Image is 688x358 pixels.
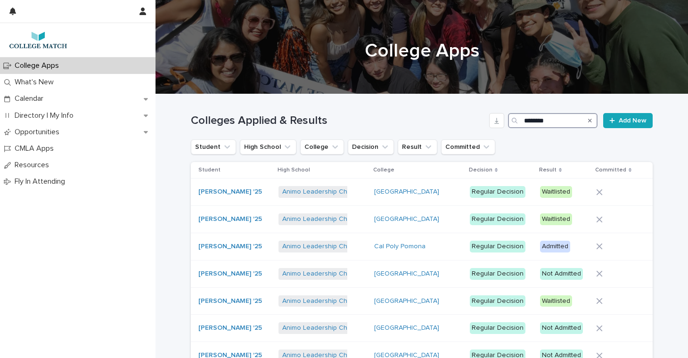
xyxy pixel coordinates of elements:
p: Result [539,165,557,175]
p: What's New [11,78,61,87]
img: 7lzNxMuQ9KqU1pwTAr0j [8,31,69,49]
p: Student [198,165,221,175]
button: Committed [441,139,495,155]
a: Animo Leadership Charter High School [282,297,401,305]
tr: [PERSON_NAME] '25 Animo Leadership Charter High School [GEOGRAPHIC_DATA] Regular DecisionWaitlisted [191,287,653,315]
div: Regular Decision [470,295,525,307]
a: [PERSON_NAME] '25 [198,297,262,305]
p: Calendar [11,94,51,103]
a: [PERSON_NAME] '25 [198,270,262,278]
p: Committed [595,165,626,175]
a: [GEOGRAPHIC_DATA] [374,188,439,196]
a: Animo Leadership Charter High School [282,243,401,251]
div: Not Admitted [540,322,583,334]
p: Decision [469,165,492,175]
div: Waitlisted [540,186,572,198]
p: College [373,165,394,175]
div: Waitlisted [540,213,572,225]
a: [PERSON_NAME] '25 [198,243,262,251]
p: Fly In Attending [11,177,73,186]
tr: [PERSON_NAME] '25 Animo Leadership Charter High School [GEOGRAPHIC_DATA] Regular DecisionWaitlisted [191,179,653,206]
button: Student [191,139,236,155]
p: CMLA Apps [11,144,61,153]
a: Animo Leadership Charter High School [282,270,401,278]
p: Opportunities [11,128,67,137]
button: Result [398,139,437,155]
h1: College Apps [191,40,653,62]
a: [PERSON_NAME] '25 [198,188,262,196]
a: Animo Leadership Charter High School [282,324,401,332]
a: [GEOGRAPHIC_DATA] [374,270,439,278]
button: Decision [348,139,394,155]
p: High School [278,165,310,175]
div: Regular Decision [470,213,525,225]
div: Regular Decision [470,268,525,280]
div: Not Admitted [540,268,583,280]
a: [PERSON_NAME] '25 [198,324,262,332]
button: College [300,139,344,155]
tr: [PERSON_NAME] '25 Animo Leadership Charter High School [GEOGRAPHIC_DATA] Regular DecisionWaitlisted [191,206,653,233]
input: Search [508,113,598,128]
p: Directory | My Info [11,111,81,120]
tr: [PERSON_NAME] '25 Animo Leadership Charter High School [GEOGRAPHIC_DATA] Regular DecisionNot Admi... [191,260,653,287]
tr: [PERSON_NAME] '25 Animo Leadership Charter High School Cal Poly Pomona Regular DecisionAdmitted [191,233,653,260]
p: Resources [11,161,57,170]
button: High School [240,139,296,155]
h1: Colleges Applied & Results [191,114,485,128]
a: [GEOGRAPHIC_DATA] [374,215,439,223]
div: Regular Decision [470,186,525,198]
a: Animo Leadership Charter High School [282,188,401,196]
span: Add New [619,117,647,124]
a: Animo Leadership Charter High School [282,215,401,223]
a: Cal Poly Pomona [374,243,426,251]
a: [PERSON_NAME] '25 [198,215,262,223]
div: Admitted [540,241,570,252]
tr: [PERSON_NAME] '25 Animo Leadership Charter High School [GEOGRAPHIC_DATA] Regular DecisionNot Admi... [191,315,653,342]
a: [GEOGRAPHIC_DATA] [374,297,439,305]
a: Add New [603,113,653,128]
div: Regular Decision [470,322,525,334]
a: [GEOGRAPHIC_DATA] [374,324,439,332]
div: Regular Decision [470,241,525,252]
p: College Apps [11,61,66,70]
div: Waitlisted [540,295,572,307]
